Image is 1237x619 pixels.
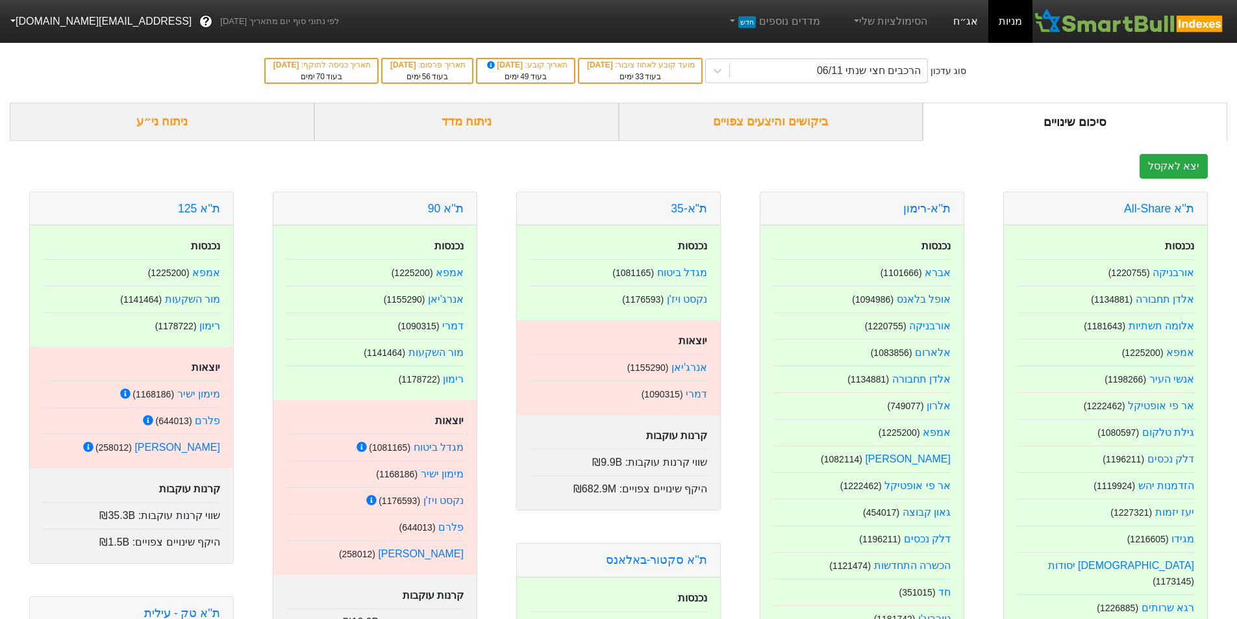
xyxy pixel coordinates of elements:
[398,321,440,331] small: ( 1090315 )
[272,59,371,71] div: תאריך כניסה לתוקף :
[376,469,418,479] small: ( 1168186 )
[1138,480,1194,491] a: הזדמנות יהש
[722,8,825,34] a: מדדים נוספיםחדש
[846,8,933,34] a: הסימולציות שלי
[155,321,197,331] small: ( 1178722 )
[619,103,923,141] div: ביקושים והיצעים צפויים
[442,320,464,331] a: דמרי
[389,71,466,82] div: בעוד ימים
[364,347,405,358] small: ( 1141464 )
[392,268,433,278] small: ( 1225200 )
[399,374,440,385] small: ( 1178722 )
[378,548,464,559] a: [PERSON_NAME]
[43,502,220,524] div: שווי קרנות עוקבות :
[1142,427,1194,438] a: גילת טלקום
[428,294,464,305] a: אנרג'יאן
[43,529,220,550] div: היקף שינויים צפויים :
[678,592,707,603] strong: נכנסות
[903,202,951,215] a: ת''א-רימון
[829,561,871,571] small: ( 1121474 )
[1124,202,1194,215] a: ת''א All-Share
[1097,603,1138,613] small: ( 1226885 )
[884,480,951,491] a: אר פי אופטיקל
[865,321,906,331] small: ( 1220755 )
[1140,154,1208,179] button: יצא לאקסל
[339,549,375,559] small: ( 258012 )
[678,240,707,251] strong: נכנסות
[887,401,923,411] small: ( 749077 )
[438,522,464,533] a: פלרם
[1048,560,1194,571] a: [DEMOGRAPHIC_DATA] יסודות
[859,534,901,544] small: ( 1196211 )
[1091,294,1132,305] small: ( 1134881 )
[871,347,912,358] small: ( 1083856 )
[1147,453,1194,464] a: דלק נכסים
[159,483,220,494] strong: קרנות עוקבות
[586,71,695,82] div: בעוד ימים
[863,507,899,518] small: ( 454017 )
[915,347,951,358] a: אלארום
[925,267,951,278] a: אברא
[99,537,129,548] span: ₪1.5B
[1110,507,1152,518] small: ( 1227321 )
[909,320,951,331] a: אורבניקה
[881,268,922,278] small: ( 1101666 )
[1105,374,1146,385] small: ( 1198266 )
[520,72,529,81] span: 49
[1142,602,1194,613] a: רגא שרותים
[421,468,464,479] a: מימון ישיר
[273,60,301,69] span: [DATE]
[389,59,466,71] div: תאריך פרסום :
[384,294,425,305] small: ( 1155290 )
[847,374,889,385] small: ( 1134881 )
[120,294,162,305] small: ( 1141464 )
[314,103,619,141] div: ניתוח מדד
[369,442,410,453] small: ( 1081165 )
[903,507,951,518] a: גאון קבוצה
[422,72,431,81] span: 56
[1084,321,1125,331] small: ( 1181643 )
[865,453,951,464] a: [PERSON_NAME]
[399,522,435,533] small: ( 644013 )
[622,294,664,305] small: ( 1176593 )
[667,294,708,305] a: נקסט ויז'ן
[99,510,135,521] span: ₪35.3B
[203,13,210,31] span: ?
[852,294,893,305] small: ( 1094986 )
[428,202,464,215] a: ת''א 90
[148,268,190,278] small: ( 1225200 )
[484,59,568,71] div: תאריך קובע :
[1122,347,1164,358] small: ( 1225200 )
[612,268,654,278] small: ( 1081165 )
[874,560,951,571] a: הכשרה התחדשות
[1129,320,1194,331] a: אלומה תשתיות
[423,495,464,506] a: נקסט ויז'ן
[1165,240,1194,251] strong: נכנסות
[316,72,325,81] span: 70
[443,373,464,385] a: רימון
[1171,533,1194,544] a: מגידו
[686,388,707,399] a: דמרי
[220,15,339,28] span: לפי נתוני סוף יום מתאריך [DATE]
[1155,507,1194,518] a: יעז יזמות
[191,240,220,251] strong: נכנסות
[390,60,418,69] span: [DATE]
[434,240,464,251] strong: נכנסות
[95,442,132,453] small: ( 258012 )
[573,483,616,494] span: ₪682.9M
[904,533,951,544] a: דלק נכסים
[592,457,622,468] span: ₪9.9B
[199,320,220,331] a: רימון
[485,60,525,69] span: [DATE]
[627,362,669,373] small: ( 1155290 )
[435,415,464,426] strong: יוצאות
[642,389,683,399] small: ( 1090315 )
[927,400,951,411] a: אלרון
[1093,481,1135,491] small: ( 1119924 )
[379,496,420,506] small: ( 1176593 )
[530,475,707,497] div: היקף שינויים צפויים :
[1136,294,1194,305] a: אלדן תחבורה
[923,103,1227,141] div: סיכום שינויים
[272,71,371,82] div: בעוד ימים
[177,388,220,399] a: מימון ישיר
